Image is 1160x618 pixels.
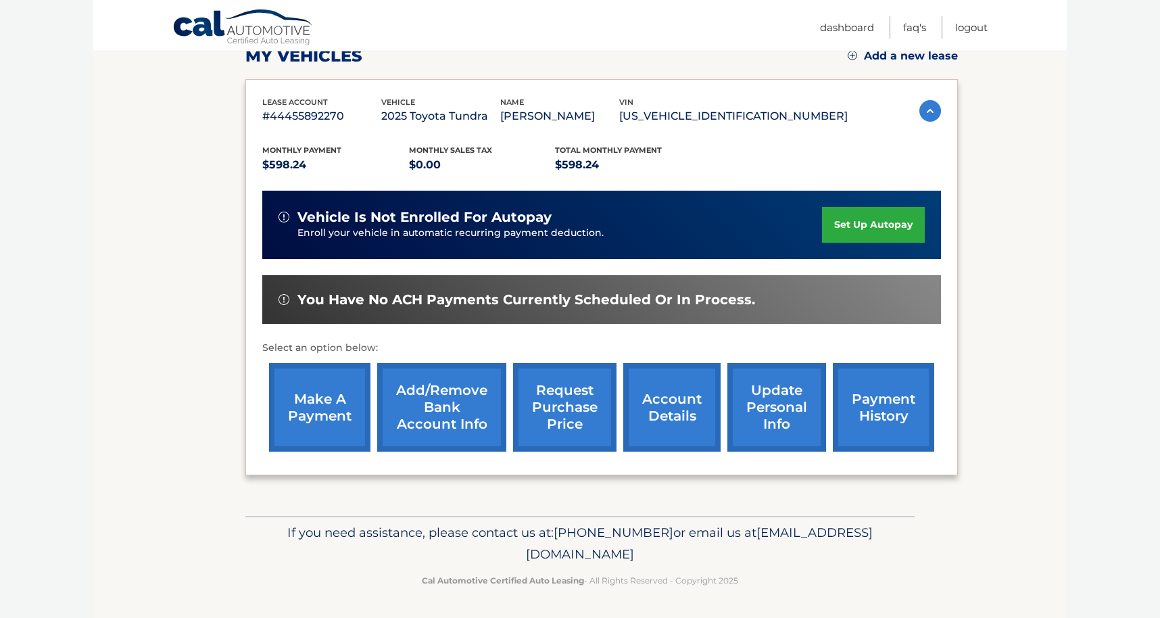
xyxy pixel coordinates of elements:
[727,363,826,452] a: update personal info
[848,49,958,63] a: Add a new lease
[409,156,556,174] p: $0.00
[297,209,552,226] span: vehicle is not enrolled for autopay
[254,573,906,588] p: - All Rights Reserved - Copyright 2025
[833,363,934,452] a: payment history
[279,212,289,222] img: alert-white.svg
[422,575,584,586] strong: Cal Automotive Certified Auto Leasing
[623,363,721,452] a: account details
[554,525,673,540] span: [PHONE_NUMBER]
[269,363,370,452] a: make a payment
[262,107,381,126] p: #44455892270
[513,363,617,452] a: request purchase price
[279,294,289,305] img: alert-white.svg
[619,107,848,126] p: [US_VEHICLE_IDENTIFICATION_NUMBER]
[822,207,925,243] a: set up autopay
[848,51,857,60] img: add.svg
[254,522,906,565] p: If you need assistance, please contact us at: or email us at
[526,525,873,562] span: [EMAIL_ADDRESS][DOMAIN_NAME]
[409,145,492,155] span: Monthly sales Tax
[262,97,328,107] span: lease account
[955,16,988,39] a: Logout
[262,145,341,155] span: Monthly Payment
[381,97,415,107] span: vehicle
[245,46,362,66] h2: my vehicles
[919,100,941,122] img: accordion-active.svg
[381,107,500,126] p: 2025 Toyota Tundra
[619,97,633,107] span: vin
[555,145,662,155] span: Total Monthly Payment
[297,291,755,308] span: You have no ACH payments currently scheduled or in process.
[903,16,926,39] a: FAQ's
[500,107,619,126] p: [PERSON_NAME]
[262,156,409,174] p: $598.24
[820,16,874,39] a: Dashboard
[262,340,941,356] p: Select an option below:
[555,156,702,174] p: $598.24
[377,363,506,452] a: Add/Remove bank account info
[297,226,822,241] p: Enroll your vehicle in automatic recurring payment deduction.
[172,9,314,48] a: Cal Automotive
[500,97,524,107] span: name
